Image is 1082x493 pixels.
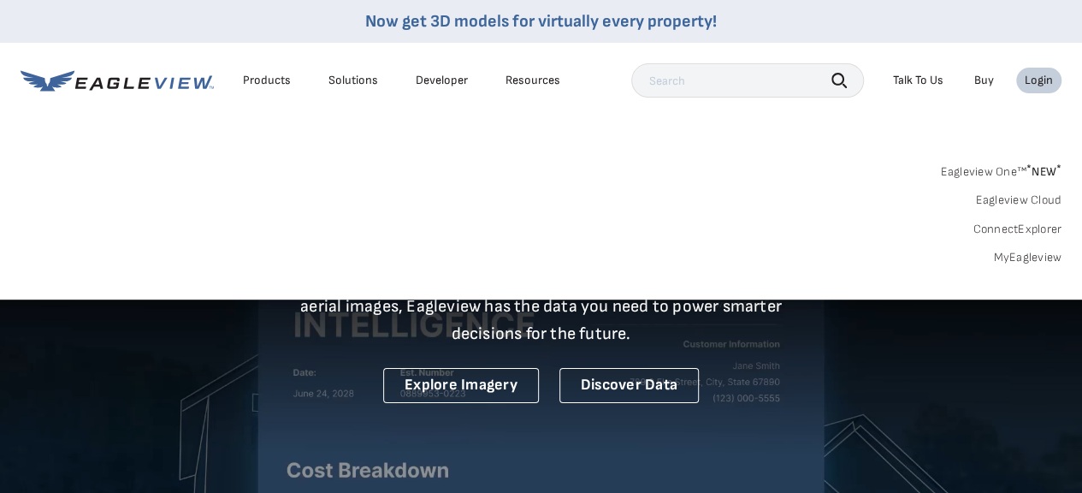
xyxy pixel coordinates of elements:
a: Buy [974,73,994,88]
a: Eagleview One™*NEW* [940,159,1061,179]
div: Resources [506,73,560,88]
div: Login [1025,73,1053,88]
a: Eagleview Cloud [975,193,1061,208]
a: Now get 3D models for virtually every property! [365,11,717,32]
p: A new era starts here. Built on more than 3.5 billion high-resolution aerial images, Eagleview ha... [280,265,803,347]
div: Solutions [328,73,378,88]
a: Developer [416,73,468,88]
div: Products [243,73,291,88]
a: Discover Data [559,368,699,403]
input: Search [631,63,864,98]
a: ConnectExplorer [973,222,1061,237]
a: Explore Imagery [383,368,539,403]
span: NEW [1026,164,1061,179]
a: MyEagleview [993,250,1061,265]
div: Talk To Us [893,73,943,88]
